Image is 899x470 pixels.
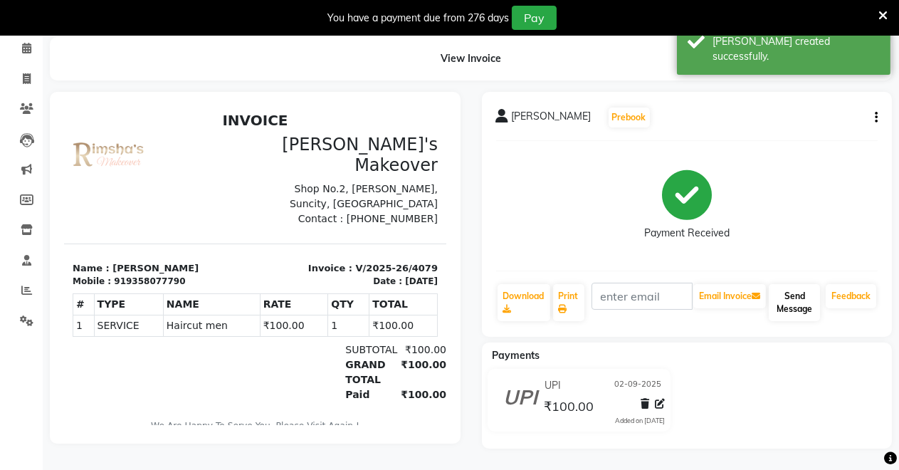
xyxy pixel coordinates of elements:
div: ₹100.00 [327,281,382,296]
td: ₹100.00 [305,209,374,231]
div: Mobile : [9,169,47,182]
div: 919358077790 [50,169,121,182]
div: Bill created successfully. [713,34,880,64]
td: ₹100.00 [196,209,264,231]
div: [DATE] [341,169,374,182]
span: Haircut men [102,212,193,227]
div: GRAND TOTAL [273,251,327,281]
button: Prebook [609,108,650,127]
button: Pay [512,6,557,30]
div: Date : [309,169,338,182]
p: Contact : [PHONE_NUMBER] [200,105,374,120]
th: NAME [99,188,196,209]
div: ₹100.00 [327,251,382,281]
th: # [9,188,31,209]
span: ₹100.00 [544,398,594,418]
td: 1 [9,209,31,231]
p: We Are Happy To Serve You, Please Visit Again ! [9,313,374,326]
p: Invoice : V/2025-26/4079 [200,155,374,169]
p: Name : [PERSON_NAME] [9,155,183,169]
h2: INVOICE [9,6,374,23]
div: ₹100.00 [327,236,382,251]
a: Print [553,284,584,321]
div: You have a payment due from 276 days [327,11,509,26]
div: SUBTOTAL [273,236,327,251]
span: Payments [493,349,540,362]
span: UPI [545,378,561,393]
span: 02-09-2025 [614,378,661,393]
div: Payment Received [644,226,730,241]
td: 1 [264,209,305,231]
button: Email Invoice [693,284,766,308]
th: RATE [196,188,264,209]
span: [PERSON_NAME] [512,109,592,129]
div: Added on [DATE] [615,416,665,426]
th: TYPE [30,188,99,209]
div: Paid [273,281,327,296]
th: TOTAL [305,188,374,209]
th: QTY [264,188,305,209]
div: View Invoice [50,37,892,80]
p: Shop No.2, [PERSON_NAME], Suncity, [GEOGRAPHIC_DATA] [200,75,374,105]
a: Feedback [826,284,876,308]
h3: [PERSON_NAME]'s Makeover [200,28,374,70]
input: enter email [592,283,693,310]
button: Send Message [769,284,820,321]
a: Download [498,284,550,321]
td: SERVICE [30,209,99,231]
